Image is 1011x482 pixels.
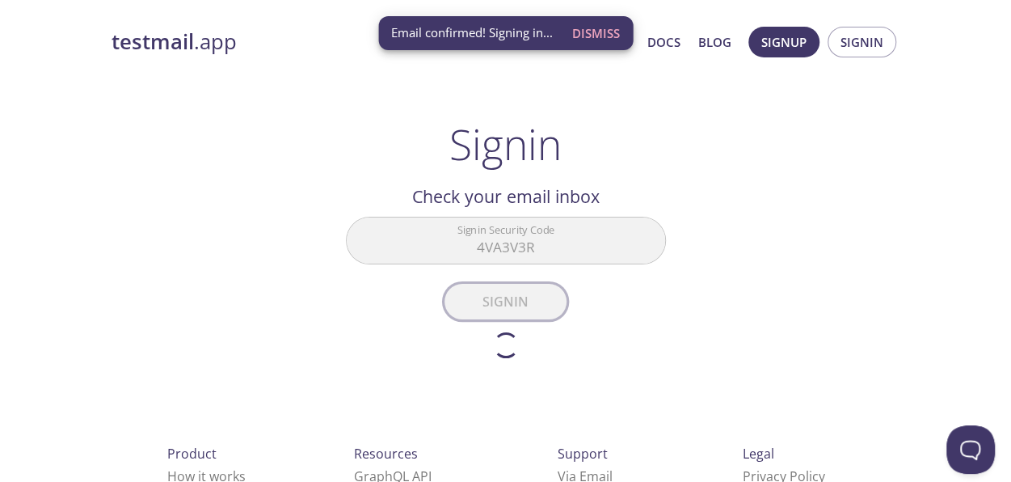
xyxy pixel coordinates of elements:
button: Signup [748,27,819,57]
h2: Check your email inbox [346,183,666,210]
span: Resources [354,445,418,463]
span: Support [558,445,608,463]
span: Legal [743,445,774,463]
h1: Signin [449,120,562,168]
span: Signup [761,32,807,53]
span: Email confirmed! Signing in... [391,24,553,41]
span: Signin [840,32,883,53]
span: Dismiss [572,23,620,44]
button: Dismiss [566,18,626,49]
button: Signin [828,27,896,57]
iframe: Help Scout Beacon - Open [946,425,995,474]
span: Product [167,445,217,463]
strong: testmail [112,27,194,56]
a: testmail.app [112,28,491,56]
a: Docs [647,32,680,53]
a: Blog [698,32,731,53]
